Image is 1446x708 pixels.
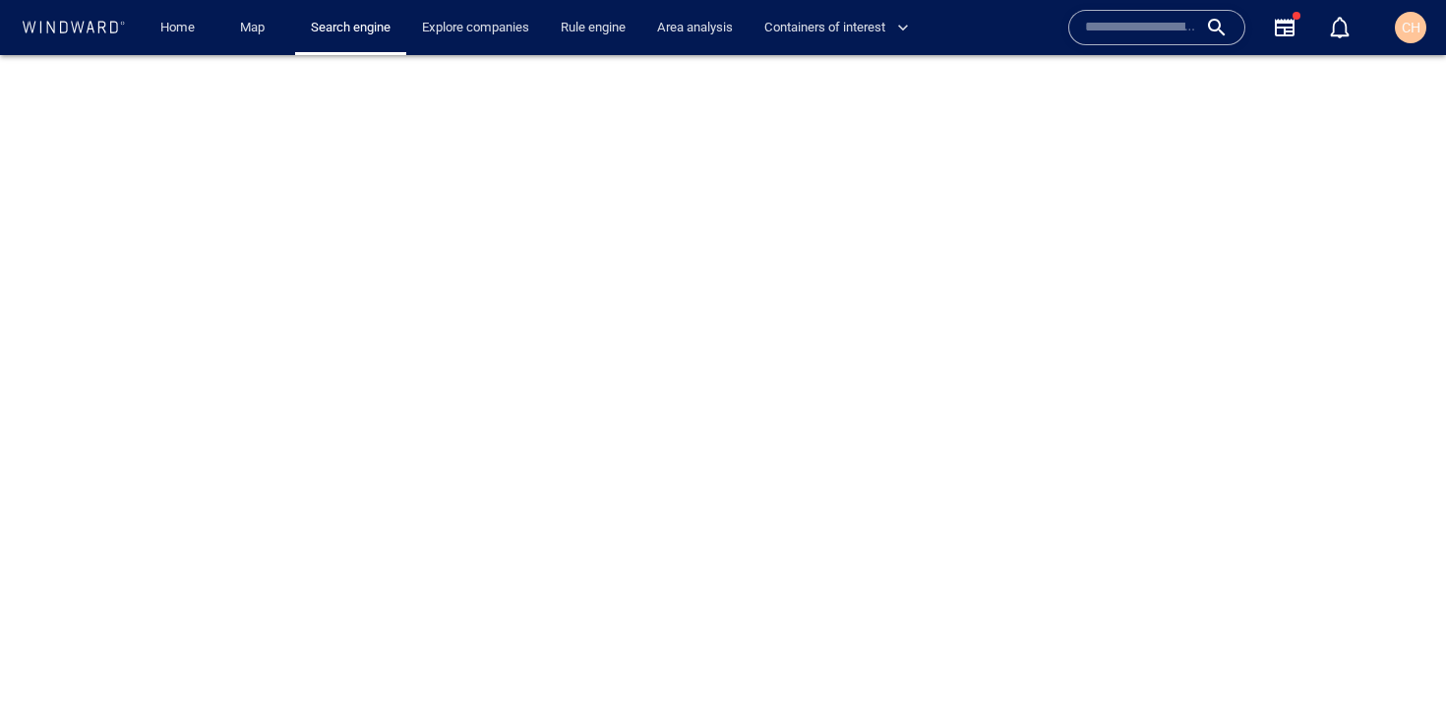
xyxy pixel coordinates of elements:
[1328,16,1352,39] div: Notification center
[414,11,537,45] a: Explore companies
[649,11,741,45] a: Area analysis
[232,11,279,45] a: Map
[152,11,203,45] a: Home
[1391,8,1430,47] button: CH
[1402,20,1420,35] span: CH
[1362,619,1431,693] iframe: Chat
[764,17,909,39] span: Containers of interest
[756,11,926,45] button: Containers of interest
[303,11,398,45] a: Search engine
[146,11,209,45] button: Home
[224,11,287,45] button: Map
[553,11,633,45] a: Rule engine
